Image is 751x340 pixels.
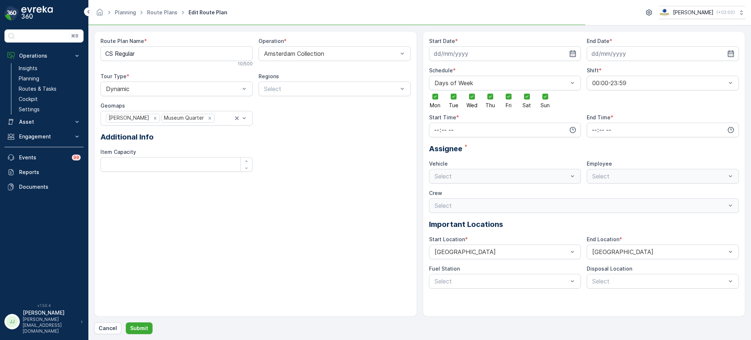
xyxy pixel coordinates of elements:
[126,322,153,334] button: Submit
[587,160,612,167] label: Employee
[6,316,18,328] div: JJ
[19,75,39,82] p: Planning
[19,118,69,126] p: Asset
[4,6,19,21] img: logo
[523,103,531,108] span: Sat
[486,103,495,108] span: Thu
[587,38,609,44] label: End Date
[16,94,84,104] a: Cockpit
[659,6,745,19] button: [PERSON_NAME](+02:00)
[71,33,78,39] p: ⌘B
[162,114,205,122] div: Museum Quarter
[429,190,442,196] label: Crew
[16,73,84,84] a: Planning
[206,115,214,122] div: Remove Museum Quarter
[435,277,568,286] p: Select
[100,131,154,142] span: Additional Info
[19,183,81,191] p: Documents
[19,154,67,161] p: Events
[19,106,40,113] p: Settings
[466,103,477,108] span: Wed
[94,322,121,334] button: Cancel
[429,143,462,154] span: Assignee
[541,103,550,108] span: Sun
[99,325,117,332] p: Cancel
[259,73,279,79] label: Regions
[587,67,599,73] label: Shift
[429,114,456,120] label: Start Time
[23,317,77,334] p: [PERSON_NAME][EMAIL_ADDRESS][DOMAIN_NAME]
[21,6,53,21] img: logo_dark-DEwI_e13.png
[19,85,56,93] p: Routes & Tasks
[673,9,714,16] p: [PERSON_NAME]
[187,9,229,16] span: Edit Route Plan
[259,38,284,44] label: Operation
[429,38,455,44] label: Start Date
[264,84,398,93] p: Select
[659,8,670,17] img: basis-logo_rgb2x.png
[19,95,38,103] p: Cockpit
[4,309,84,334] button: JJ[PERSON_NAME][PERSON_NAME][EMAIL_ADDRESS][DOMAIN_NAME]
[23,309,77,317] p: [PERSON_NAME]
[151,115,159,122] div: Remove Frans Halsbuurt
[16,63,84,73] a: Insights
[4,129,84,144] button: Engagement
[115,9,136,15] a: Planning
[16,104,84,115] a: Settings
[100,73,127,79] label: Tour Type
[429,219,739,230] p: Important Locations
[100,102,125,109] label: Geomaps
[429,265,460,272] label: Fuel Station
[717,10,735,15] p: ( +02:00 )
[587,46,739,61] input: dd/mm/yyyy
[430,103,440,108] span: Mon
[587,265,632,272] label: Disposal Location
[4,150,84,165] a: Events99
[587,236,619,242] label: End Location
[130,325,148,332] p: Submit
[238,61,253,67] p: 10 / 500
[4,48,84,63] button: Operations
[19,169,81,176] p: Reports
[19,65,37,72] p: Insights
[4,180,84,194] a: Documents
[100,149,136,155] label: Item Capacity
[449,103,458,108] span: Tue
[19,133,69,140] p: Engagement
[429,160,448,167] label: Vehicle
[96,11,104,17] a: Homepage
[429,46,581,61] input: dd/mm/yyyy
[4,165,84,180] a: Reports
[4,115,84,129] button: Asset
[147,9,177,15] a: Route Plans
[587,114,611,120] label: End Time
[506,103,512,108] span: Fri
[429,236,465,242] label: Start Location
[16,84,84,94] a: Routes & Tasks
[100,38,144,44] label: Route Plan Name
[4,303,84,308] span: v 1.50.4
[592,277,726,286] p: Select
[429,67,453,73] label: Schedule
[73,155,79,160] p: 99
[19,52,69,59] p: Operations
[106,114,150,122] div: [PERSON_NAME]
